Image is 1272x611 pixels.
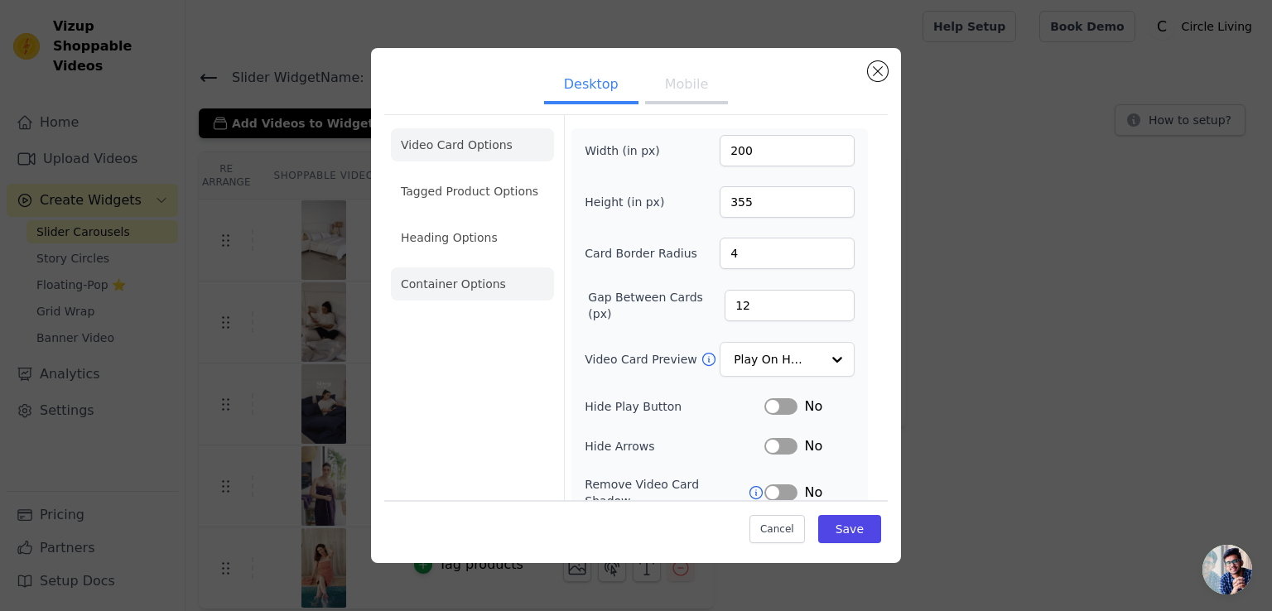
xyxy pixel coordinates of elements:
[391,128,554,161] li: Video Card Options
[804,397,822,416] span: No
[804,483,822,503] span: No
[868,61,888,81] button: Close modal
[391,175,554,208] li: Tagged Product Options
[391,267,554,301] li: Container Options
[544,68,638,104] button: Desktop
[585,398,764,415] label: Hide Play Button
[585,142,675,159] label: Width (in px)
[749,515,805,543] button: Cancel
[585,476,748,509] label: Remove Video Card Shadow
[1202,545,1252,594] a: Open chat
[804,436,822,456] span: No
[585,245,697,262] label: Card Border Radius
[585,351,700,368] label: Video Card Preview
[588,289,725,322] label: Gap Between Cards (px)
[585,194,675,210] label: Height (in px)
[645,68,728,104] button: Mobile
[391,221,554,254] li: Heading Options
[585,438,764,455] label: Hide Arrows
[818,515,881,543] button: Save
